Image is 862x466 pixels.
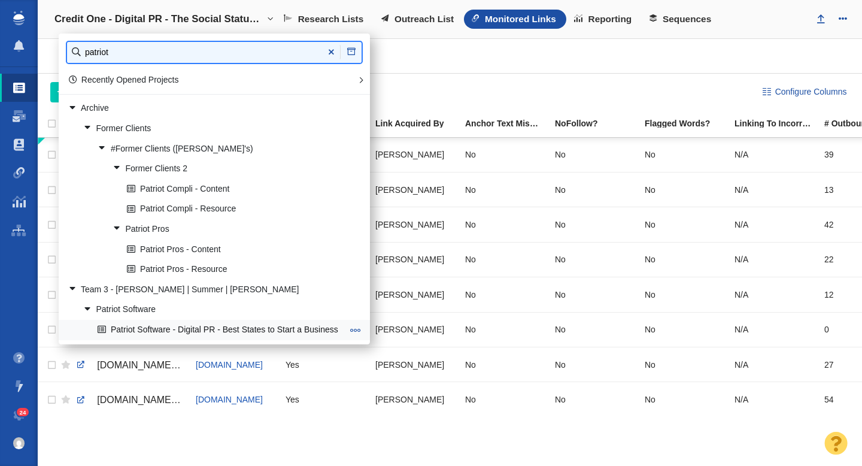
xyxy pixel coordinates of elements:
[555,211,634,237] div: No
[370,347,460,382] td: Taylor Tomita
[555,247,634,273] div: No
[298,14,364,25] span: Research Lists
[370,242,460,277] td: Taylor Tomita
[734,177,814,202] div: N/A
[645,317,724,343] div: No
[370,277,460,312] td: Taylor Tomita
[80,119,345,138] a: Former Clients
[465,119,554,129] a: Anchor Text Mismatch?
[734,142,814,168] div: N/A
[465,142,544,168] div: No
[394,14,454,25] span: Outreach List
[645,352,724,377] div: No
[370,138,460,173] td: Taylor Tomita
[734,317,814,343] div: N/A
[645,119,733,128] div: Flagged Words?
[645,247,724,273] div: No
[76,390,185,410] a: [DOMAIN_NAME][URL]
[95,140,345,158] a: #Former Clients ([PERSON_NAME]'s)
[734,119,823,129] a: Linking To Incorrect?
[645,282,724,307] div: No
[374,10,464,29] a: Outreach List
[286,386,365,412] div: Yes
[734,352,814,377] div: N/A
[370,172,460,207] td: Taylor Tomita
[465,317,544,343] div: No
[375,359,444,370] span: [PERSON_NAME]
[645,386,724,412] div: No
[555,177,634,202] div: No
[124,180,345,198] a: Patriot Compli - Content
[465,247,544,273] div: No
[465,211,544,237] div: No
[775,86,847,98] span: Configure Columns
[642,10,721,29] a: Sequences
[375,394,444,405] span: [PERSON_NAME]
[465,282,544,307] div: No
[13,437,25,449] img: 8a21b1a12a7554901d364e890baed237
[110,160,345,178] a: Former Clients 2
[13,11,24,25] img: buzzstream_logo_iconsimple.png
[734,386,814,412] div: N/A
[645,119,733,129] a: Flagged Words?
[196,360,263,370] a: [DOMAIN_NAME]
[566,10,642,29] a: Reporting
[17,408,29,417] span: 24
[286,352,365,377] div: Yes
[465,119,554,128] div: Anchor text found on the page does not match the anchor text entered into BuzzStream
[465,352,544,377] div: No
[734,282,814,307] div: N/A
[755,82,854,102] button: Configure Columns
[65,280,345,299] a: Team 3 - [PERSON_NAME] | Summer | [PERSON_NAME]
[124,200,345,219] a: Patriot Compli - Resource
[645,142,724,168] div: No
[465,386,544,412] div: No
[375,324,444,335] span: [PERSON_NAME]
[69,75,179,84] a: Recently Opened Projects
[50,82,123,102] button: Add Links
[196,395,263,404] a: [DOMAIN_NAME]
[734,119,823,128] div: Linking To Incorrect?
[645,211,724,237] div: No
[375,289,444,300] span: [PERSON_NAME]
[464,10,566,29] a: Monitored Links
[124,261,345,279] a: Patriot Pros - Resource
[375,119,464,128] div: Link Acquired By
[555,119,644,129] a: NoFollow?
[375,254,444,265] span: [PERSON_NAME]
[76,355,185,376] a: [DOMAIN_NAME][URL]
[555,119,644,128] div: NoFollow?
[663,14,711,25] span: Sequences
[95,320,345,339] a: Patriot Software - Digital PR - Best States to Start a Business
[645,177,724,202] div: No
[97,360,198,370] span: [DOMAIN_NAME][URL]
[375,219,444,230] span: [PERSON_NAME]
[124,240,345,259] a: Patriot Pros - Content
[67,42,362,63] input: Find a Project
[555,142,634,168] div: No
[97,395,198,405] span: [DOMAIN_NAME][URL]
[370,382,460,417] td: Taylor Tomita
[80,301,345,319] a: Patriot Software
[555,386,634,412] div: No
[54,13,264,25] h4: Credit One - Digital PR - The Social Status of Credit
[110,220,345,238] a: Patriot Pros
[375,184,444,195] span: [PERSON_NAME]
[370,207,460,242] td: Taylor Tomita
[555,317,634,343] div: No
[465,177,544,202] div: No
[370,312,460,347] td: Taylor Tomita
[276,10,374,29] a: Research Lists
[734,211,814,237] div: N/A
[588,14,632,25] span: Reporting
[485,14,556,25] span: Monitored Links
[555,352,634,377] div: No
[375,119,464,129] a: Link Acquired By
[65,99,345,118] a: Archive
[734,247,814,273] div: N/A
[375,149,444,160] span: [PERSON_NAME]
[555,282,634,307] div: No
